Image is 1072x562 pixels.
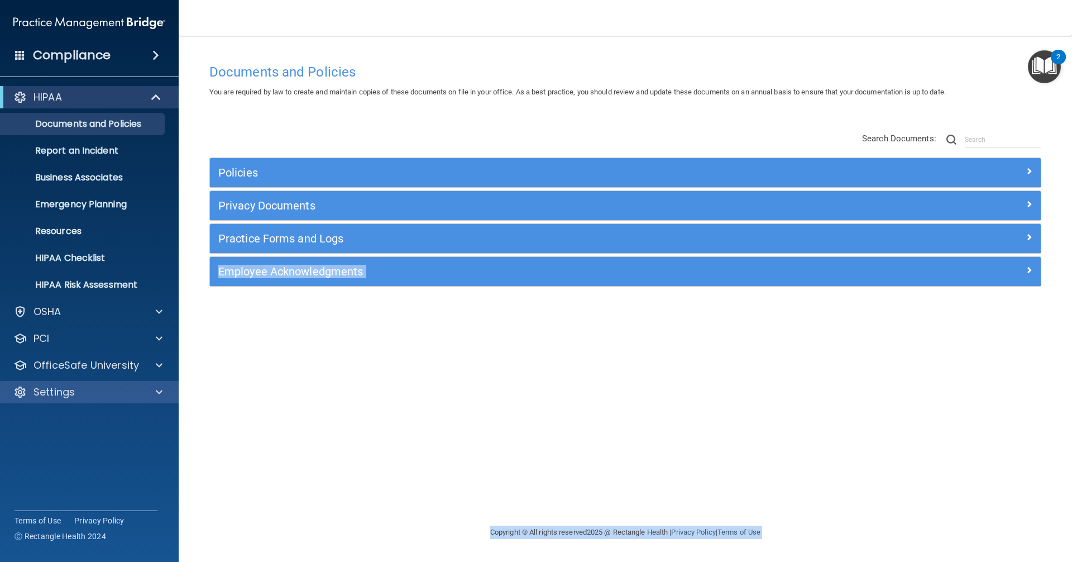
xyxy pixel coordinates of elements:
[33,359,139,372] p: OfficeSafe University
[209,88,946,96] span: You are required by law to create and maintain copies of these documents on file in your office. ...
[218,265,825,278] h5: Employee Acknowledgments
[13,91,162,104] a: HIPAA
[965,131,1041,148] input: Search
[422,515,829,550] div: Copyright © All rights reserved 2025 @ Rectangle Health | |
[209,65,1041,79] h4: Documents and Policies
[7,253,160,264] p: HIPAA Checklist
[218,199,825,212] h5: Privacy Documents
[7,145,160,156] p: Report an Incident
[33,332,49,345] p: PCI
[7,118,160,130] p: Documents and Policies
[218,197,1032,215] a: Privacy Documents
[7,172,160,183] p: Business Associates
[717,528,760,536] a: Terms of Use
[33,305,61,318] p: OSHA
[13,332,162,345] a: PCI
[946,135,956,145] img: ic-search.3b580494.png
[13,385,162,399] a: Settings
[7,279,160,290] p: HIPAA Risk Assessment
[218,166,825,179] h5: Policies
[33,91,62,104] p: HIPAA
[33,385,75,399] p: Settings
[74,515,125,526] a: Privacy Policy
[33,47,111,63] h4: Compliance
[13,12,165,34] img: PMB logo
[13,359,162,372] a: OfficeSafe University
[218,263,1032,280] a: Employee Acknowledgments
[15,515,61,526] a: Terms of Use
[1056,57,1060,72] div: 2
[862,134,936,144] span: Search Documents:
[1028,50,1061,83] button: Open Resource Center, 2 new notifications
[13,305,162,318] a: OSHA
[7,199,160,210] p: Emergency Planning
[218,230,1032,247] a: Practice Forms and Logs
[671,528,715,536] a: Privacy Policy
[7,226,160,237] p: Resources
[218,164,1032,182] a: Policies
[218,232,825,245] h5: Practice Forms and Logs
[15,531,106,542] span: Ⓒ Rectangle Health 2024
